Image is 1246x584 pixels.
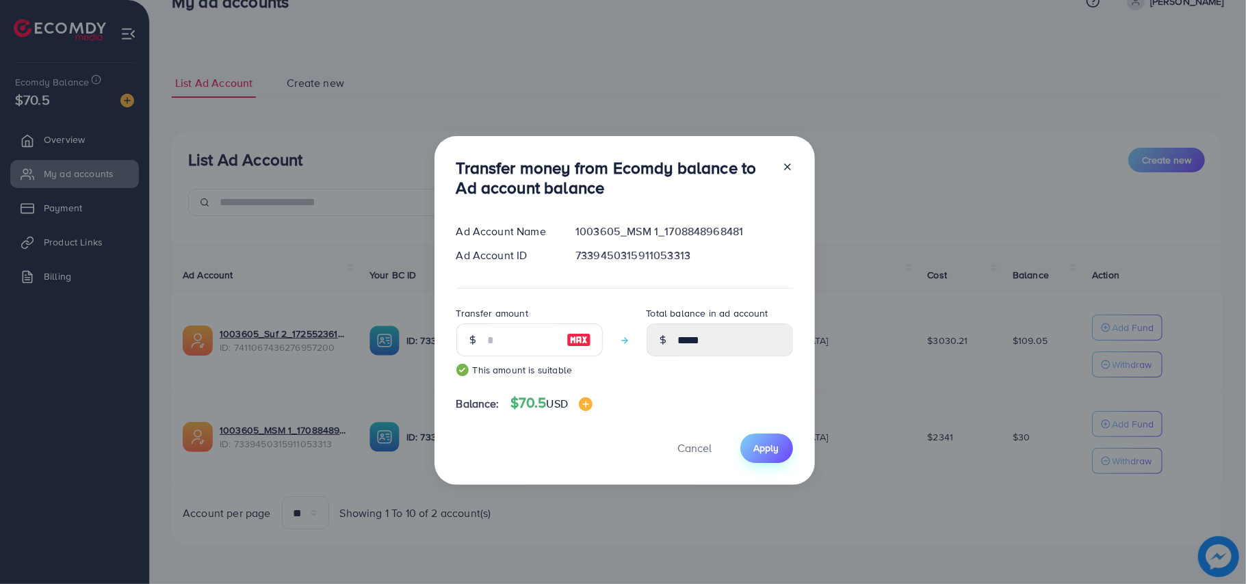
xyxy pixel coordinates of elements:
label: Total balance in ad account [647,306,768,320]
div: 1003605_MSM 1_1708848968481 [564,224,803,239]
div: Ad Account ID [445,248,565,263]
span: Cancel [678,440,712,455]
div: Ad Account Name [445,224,565,239]
img: image [567,332,591,348]
small: This amount is suitable [456,363,603,377]
label: Transfer amount [456,306,528,320]
span: Apply [754,441,779,455]
button: Apply [740,434,793,463]
img: guide [456,364,469,376]
h4: $70.5 [510,395,593,412]
span: USD [547,396,568,411]
h3: Transfer money from Ecomdy balance to Ad account balance [456,158,771,198]
span: Balance: [456,396,499,412]
div: 7339450315911053313 [564,248,803,263]
button: Cancel [661,434,729,463]
img: image [579,397,593,411]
